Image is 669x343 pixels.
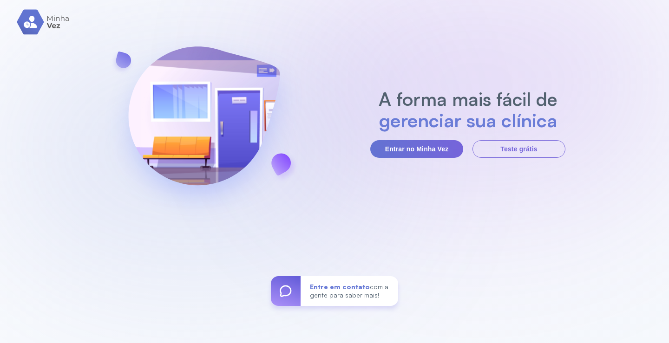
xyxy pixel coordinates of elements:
[370,140,463,158] button: Entrar no Minha Vez
[301,276,398,306] div: com a gente para saber mais!
[310,283,370,291] span: Entre em contato
[374,110,562,131] h2: gerenciar sua clínica
[104,22,304,224] img: banner-login.svg
[374,88,562,110] h2: A forma mais fácil de
[271,276,398,306] a: Entre em contatocom a gente para saber mais!
[472,140,565,158] button: Teste grátis
[17,9,70,35] img: logo.svg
